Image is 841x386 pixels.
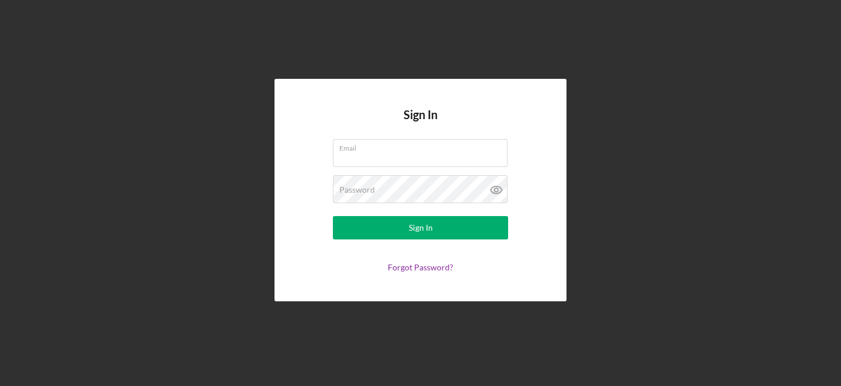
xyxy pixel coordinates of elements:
div: Sign In [409,216,433,239]
button: Sign In [333,216,508,239]
label: Email [339,140,508,152]
h4: Sign In [404,108,437,139]
label: Password [339,185,375,194]
a: Forgot Password? [388,262,453,272]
